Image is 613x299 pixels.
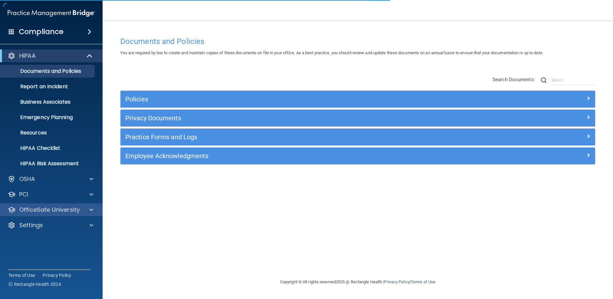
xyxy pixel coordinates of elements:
a: Settings [8,221,93,229]
p: Resources [4,130,92,136]
h5: Employee Acknowledgments [125,152,472,159]
iframe: Drift Widget Chat Controller [502,253,605,279]
img: PMB logo [8,7,95,20]
a: OSHA [8,175,93,183]
h4: Documents and Policies [120,37,595,46]
a: Privacy Documents [125,113,590,123]
span: You are required by law to create and maintain copies of these documents on file in your office. ... [120,50,543,55]
p: HIPAA [19,52,36,60]
a: Employee Acknowledgments [125,151,590,161]
p: OSHA [19,175,35,183]
p: Report an Incident [4,83,92,90]
p: Business Associates [4,99,92,105]
h5: Policies [125,96,472,103]
p: HIPAA Risk Assessment [4,160,92,167]
h5: Privacy Documents [125,115,472,122]
a: OfficeSafe University [8,206,93,214]
p: PCI [19,191,28,198]
span: Search Documents: [492,77,535,82]
h4: Compliance [19,27,63,36]
a: Policies [125,94,590,104]
a: HIPAA [8,52,93,60]
img: ic-search.3b580494.png [541,77,547,83]
p: HIPAA Checklist [4,145,92,151]
p: Emergency Planning [4,114,92,121]
span: Ⓒ Rectangle Health 2024 [8,281,61,287]
p: OfficeSafe University [19,206,80,214]
a: Terms of Use [8,272,35,278]
a: PCI [8,191,93,198]
a: Practice Forms and Logs [125,132,590,142]
a: Terms of Use [411,279,435,284]
p: Documents and Policies [4,68,92,74]
a: Privacy Policy [43,272,71,278]
p: Settings [19,221,43,229]
input: Search [551,75,595,85]
h5: Practice Forms and Logs [125,133,472,141]
a: Privacy Policy [384,279,409,284]
div: Copyright © All rights reserved 2025 @ Rectangle Health | | [241,272,475,292]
